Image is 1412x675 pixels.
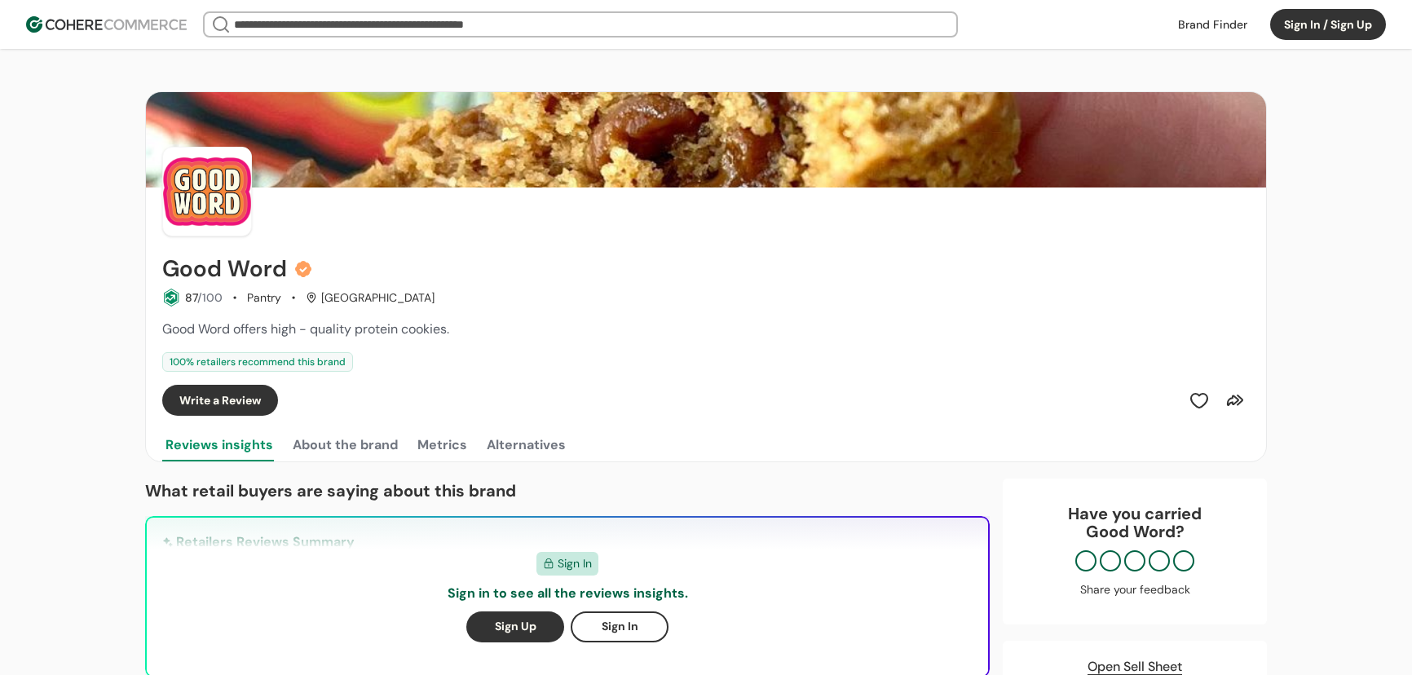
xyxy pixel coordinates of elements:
[448,584,688,603] p: Sign in to see all the reviews insights.
[162,385,278,416] button: Write a Review
[247,289,281,307] div: Pantry
[558,555,592,572] span: Sign In
[414,429,470,461] button: Metrics
[162,320,449,337] span: Good Word offers high - quality protein cookies.
[162,147,252,236] img: Brand Photo
[483,429,569,461] button: Alternatives
[146,92,1266,187] img: Brand cover image
[1270,9,1386,40] button: Sign In / Sign Up
[571,611,668,642] button: Sign In
[26,16,187,33] img: Cohere Logo
[162,352,353,372] div: 100 % retailers recommend this brand
[1019,581,1251,598] div: Share your feedback
[289,429,401,461] button: About the brand
[162,256,287,282] h2: Good Word
[185,290,197,305] span: 87
[1019,523,1251,540] p: Good Word ?
[197,290,223,305] span: /100
[1019,505,1251,540] div: Have you carried
[162,429,276,461] button: Reviews insights
[466,611,564,642] button: Sign Up
[306,289,435,307] div: [GEOGRAPHIC_DATA]
[145,479,990,503] p: What retail buyers are saying about this brand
